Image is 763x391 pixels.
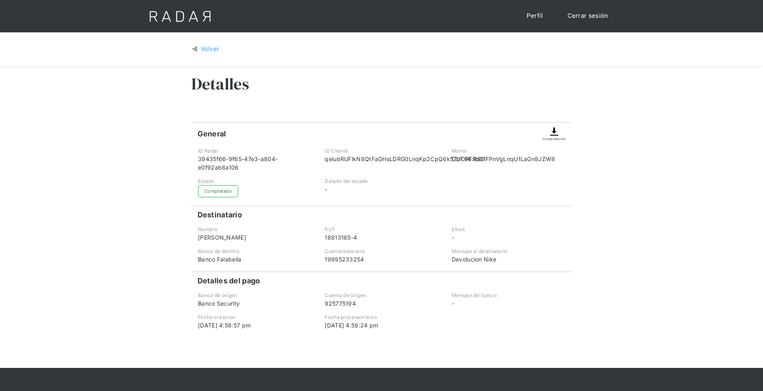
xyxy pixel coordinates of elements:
[549,127,559,136] img: Descargar comprobante
[198,276,260,286] h4: Detalles del pago
[325,185,438,193] div: -
[198,299,311,308] div: Banco Security
[198,210,242,220] h4: Destinatario
[325,255,438,263] div: 19995233254
[452,226,565,233] div: Email
[325,178,438,185] div: Detalle del estado
[452,248,565,255] div: Mensaje al destinatario
[198,233,311,242] div: [PERSON_NAME]
[191,74,249,94] h3: Detalles
[198,178,311,185] div: Estado
[452,233,565,242] div: -
[198,248,311,255] div: Banco de destino
[325,314,438,321] div: Fecha procesamiento
[452,255,565,263] div: Devolucion Nike
[198,226,311,233] div: Nombre
[559,8,616,24] a: Cerrar sesión
[325,321,438,329] div: [DATE] 4:59:24 pm
[198,147,311,155] div: ID Radar
[198,129,226,139] h4: General
[542,136,565,141] div: Comprobante
[198,292,311,299] div: Banco de origen
[198,155,311,172] div: 39435f66-9f65-47e3-a804-e0f92ab8a106
[452,299,565,308] div: -
[519,8,551,24] a: Perfil
[452,292,565,299] div: Mensaje del banco
[201,45,220,54] div: Volver
[325,233,438,242] div: 18813165-4
[198,185,238,198] div: Completado
[325,248,438,255] div: Cuenta bancaria
[325,155,438,163] div: qeiubRUFlkN8QtFaGHsLDRG0LnqKp2CpQ6k5TbDPFRo01FPnVgLnqU1LaGn8JZW8
[325,299,438,308] div: 925775194
[198,314,311,321] div: Fecha creación
[325,226,438,233] div: RUT
[325,292,438,299] div: Cuenta de origen
[191,45,220,54] a: Volver
[452,147,565,155] div: Monto
[325,147,438,155] div: ID Cliente
[452,155,565,163] div: CLP 56.990
[198,255,311,263] div: Banco Falabella
[198,321,311,329] div: [DATE] 4:58:57 pm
